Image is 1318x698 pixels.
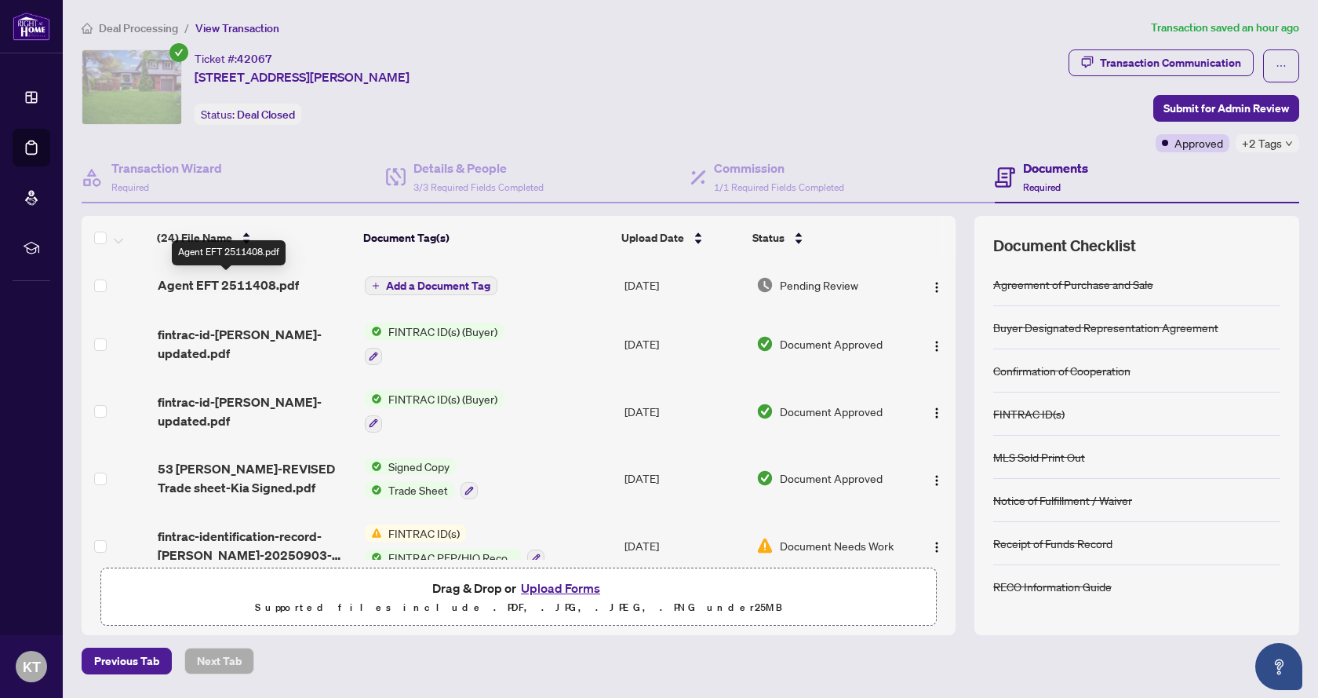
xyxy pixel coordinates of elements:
span: check-circle [169,43,188,62]
div: FINTRAC ID(s) [993,405,1065,422]
button: Logo [924,533,949,558]
button: Status IconFINTRAC ID(s)Status IconFINTRAC PEP/HIO Record [365,524,544,567]
span: Document Checklist [993,235,1136,257]
div: Receipt of Funds Record [993,535,1112,552]
span: FINTRAC ID(s) (Buyer) [382,390,504,407]
div: Agent EFT 2511408.pdf [172,240,286,265]
span: 1/1 Required Fields Completed [714,181,844,193]
span: Pending Review [780,276,858,294]
div: RECO Information Guide [993,578,1112,595]
img: Status Icon [365,549,382,566]
img: IMG-W12178822_1.jpg [82,50,181,124]
span: Document Approved [780,403,883,420]
span: Document Needs Work [780,537,894,554]
div: Confirmation of Cooperation [993,362,1130,379]
span: +2 Tags [1242,134,1282,152]
th: Upload Date [615,216,746,260]
span: Trade Sheet [382,481,454,499]
img: Document Status [756,276,774,294]
th: Document Tag(s) [357,216,615,260]
button: Logo [924,331,949,356]
button: Logo [924,272,949,298]
span: Status [752,229,785,247]
span: Document Approved [780,470,883,487]
span: fintrac-identification-record-[PERSON_NAME]-20250903-145524.pdf [158,527,352,565]
img: Document Status [756,335,774,353]
span: Drag & Drop or [432,578,605,598]
span: Document Approved [780,335,883,353]
div: Status: [195,104,301,125]
span: Approved [1174,134,1223,152]
img: Status Icon [365,481,382,499]
button: Open asap [1255,643,1302,690]
span: Submit for Admin Review [1163,96,1289,121]
div: Buyer Designated Representation Agreement [993,319,1218,336]
img: Status Icon [365,458,382,475]
th: (24) File Name [151,216,357,260]
img: Status Icon [365,323,382,340]
h4: Transaction Wizard [111,159,222,177]
img: Logo [930,281,943,294]
span: (24) File Name [157,229,232,247]
span: Add a Document Tag [386,280,490,291]
img: Logo [930,541,943,554]
span: FINTRAC PEP/HIO Record [382,549,521,566]
span: 53 [PERSON_NAME]-REVISED Trade sheet-Kia Signed.pdf [158,459,352,497]
button: Transaction Communication [1069,49,1254,76]
button: Logo [924,466,949,491]
button: Submit for Admin Review [1153,95,1299,122]
span: Required [111,181,149,193]
img: Document Status [756,537,774,554]
span: 42067 [237,52,272,66]
span: 3/3 Required Fields Completed [413,181,544,193]
td: [DATE] [618,310,750,378]
td: [DATE] [618,378,750,445]
button: Next Tab [184,648,254,674]
span: Deal Closed [237,108,295,122]
img: Logo [930,407,943,419]
img: Status Icon [365,390,382,407]
span: down [1285,140,1293,148]
div: Ticket #: [195,49,272,68]
img: logo [13,12,50,41]
li: / [184,19,189,37]
span: fintrac-id-[PERSON_NAME]-updated.pdf [158,325,352,363]
h4: Commission [714,159,844,177]
button: Status IconFINTRAC ID(s) (Buyer) [365,390,504,433]
div: Notice of Fulfillment / Waiver [993,492,1132,509]
button: Logo [924,399,949,424]
div: Agreement of Purchase and Sale [993,276,1153,293]
h4: Documents [1023,159,1088,177]
span: Required [1023,181,1061,193]
td: [DATE] [618,512,750,579]
span: home [82,23,93,34]
span: Previous Tab [94,649,159,674]
p: Supported files include .PDF, .JPG, .JPEG, .PNG under 25 MB [111,598,927,617]
span: ellipsis [1276,60,1287,71]
span: Signed Copy [382,458,456,475]
span: FINTRAC ID(s) (Buyer) [382,323,504,340]
img: Status Icon [365,524,382,542]
div: Transaction Communication [1100,50,1241,75]
img: Document Status [756,403,774,420]
span: fintrac-id-[PERSON_NAME]-updated.pdf [158,393,352,430]
div: MLS Sold Print Out [993,448,1085,466]
td: [DATE] [618,260,750,310]
span: plus [372,282,380,290]
span: Drag & Drop orUpload FormsSupported files include .PDF, .JPG, .JPEG, .PNG under25MB [101,568,936,627]
span: Agent EFT 2511408.pdf [158,276,299,294]
button: Status IconFINTRAC ID(s) (Buyer) [365,323,504,365]
span: View Transaction [195,21,279,35]
th: Status [746,216,905,260]
span: KT [23,656,41,678]
span: FINTRAC ID(s) [382,524,466,542]
td: [DATE] [618,445,750,513]
span: Upload Date [621,229,684,247]
article: Transaction saved an hour ago [1151,19,1299,37]
button: Add a Document Tag [365,276,497,295]
button: Previous Tab [82,648,172,674]
button: Status IconSigned CopyStatus IconTrade Sheet [365,458,478,500]
button: Add a Document Tag [365,276,497,296]
img: Document Status [756,470,774,487]
img: Logo [930,474,943,487]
